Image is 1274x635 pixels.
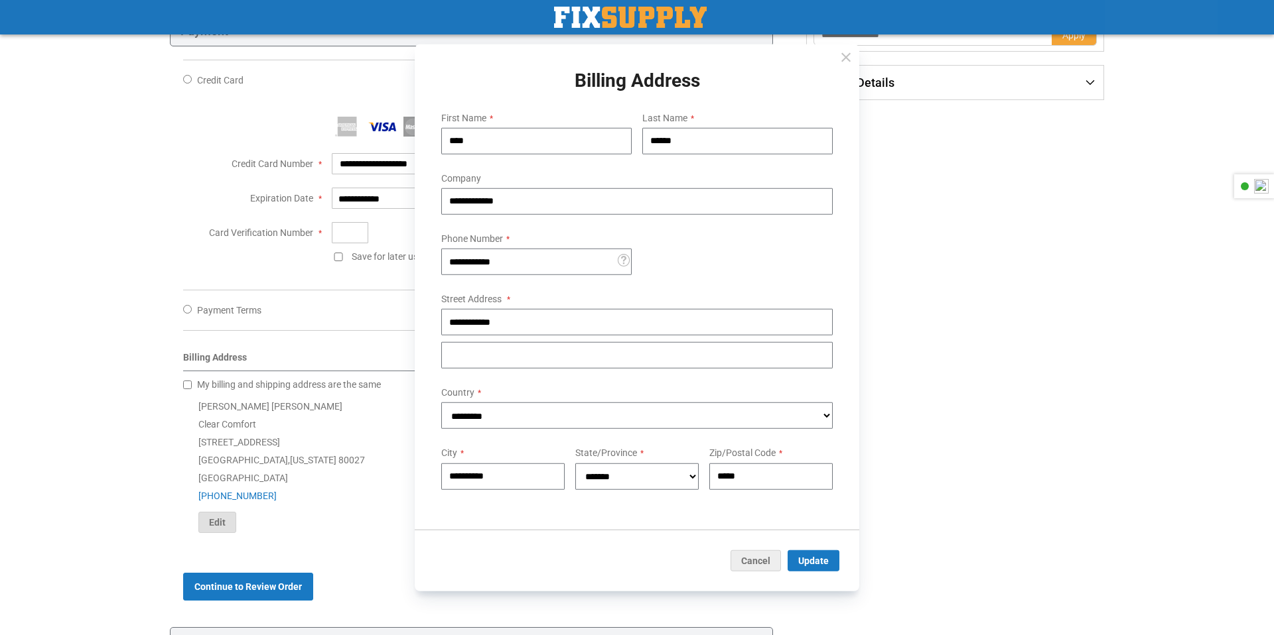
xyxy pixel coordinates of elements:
span: Credit Card Number [232,158,313,169]
img: Visa [368,117,398,137]
button: Continue to Review Order [183,573,313,601]
a: store logo [554,7,707,28]
span: Country [441,387,474,398]
span: [US_STATE] [290,455,336,465]
span: Street Address [441,294,502,304]
span: City [441,447,457,458]
img: MasterCard [403,117,434,137]
button: Edit [198,512,236,533]
span: Cancel [741,555,770,565]
img: Fix Industrial Supply [554,7,707,28]
span: Continue to Review Order [194,581,302,592]
span: My billing and shipping address are the same [197,379,381,390]
span: Expiration Date [250,193,313,203]
span: Card Verification Number [209,227,313,238]
span: Company [441,173,481,184]
span: First Name [441,113,486,123]
img: American Express [332,117,362,137]
span: Payment Terms [197,305,261,316]
span: Zip/Postal Code [709,447,776,458]
span: Phone Number [441,233,503,244]
span: Credit Card [197,75,244,86]
span: Update [798,555,829,565]
div: Billing Address [183,351,760,371]
a: [PHONE_NUMBER] [198,491,277,501]
div: [PERSON_NAME] [PERSON_NAME] Clear Comfort [STREET_ADDRESS] [GEOGRAPHIC_DATA] , 80027 [GEOGRAPHIC_... [183,398,760,533]
button: Cancel [731,549,781,571]
h1: Billing Address [431,71,843,91]
button: Update [788,549,839,571]
span: Save for later use. [352,251,425,262]
span: Edit [209,517,226,528]
span: State/Province [575,447,637,458]
span: Last Name [642,113,687,123]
